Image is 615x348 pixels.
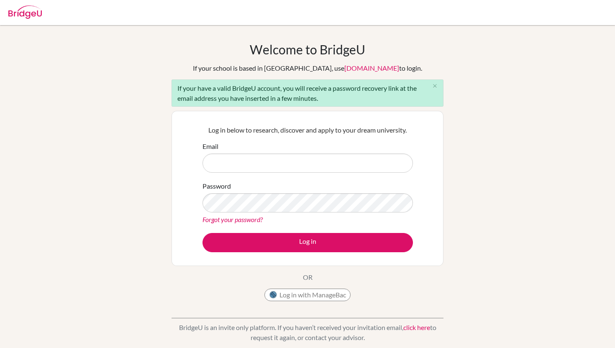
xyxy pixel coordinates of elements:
a: click here [403,323,430,331]
div: If your school is based in [GEOGRAPHIC_DATA], use to login. [193,63,422,73]
h1: Welcome to BridgeU [250,42,365,57]
div: If your have a valid BridgeU account, you will receive a password recovery link at the email addr... [172,79,443,107]
p: BridgeU is an invite only platform. If you haven’t received your invitation email, to request it ... [172,322,443,343]
label: Email [202,141,218,151]
i: close [432,83,438,89]
img: Bridge-U [8,5,42,19]
label: Password [202,181,231,191]
button: Log in [202,233,413,252]
p: OR [303,272,313,282]
button: Close [426,80,443,92]
a: [DOMAIN_NAME] [344,64,399,72]
a: Forgot your password? [202,215,263,223]
button: Log in with ManageBac [264,289,351,301]
p: Log in below to research, discover and apply to your dream university. [202,125,413,135]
